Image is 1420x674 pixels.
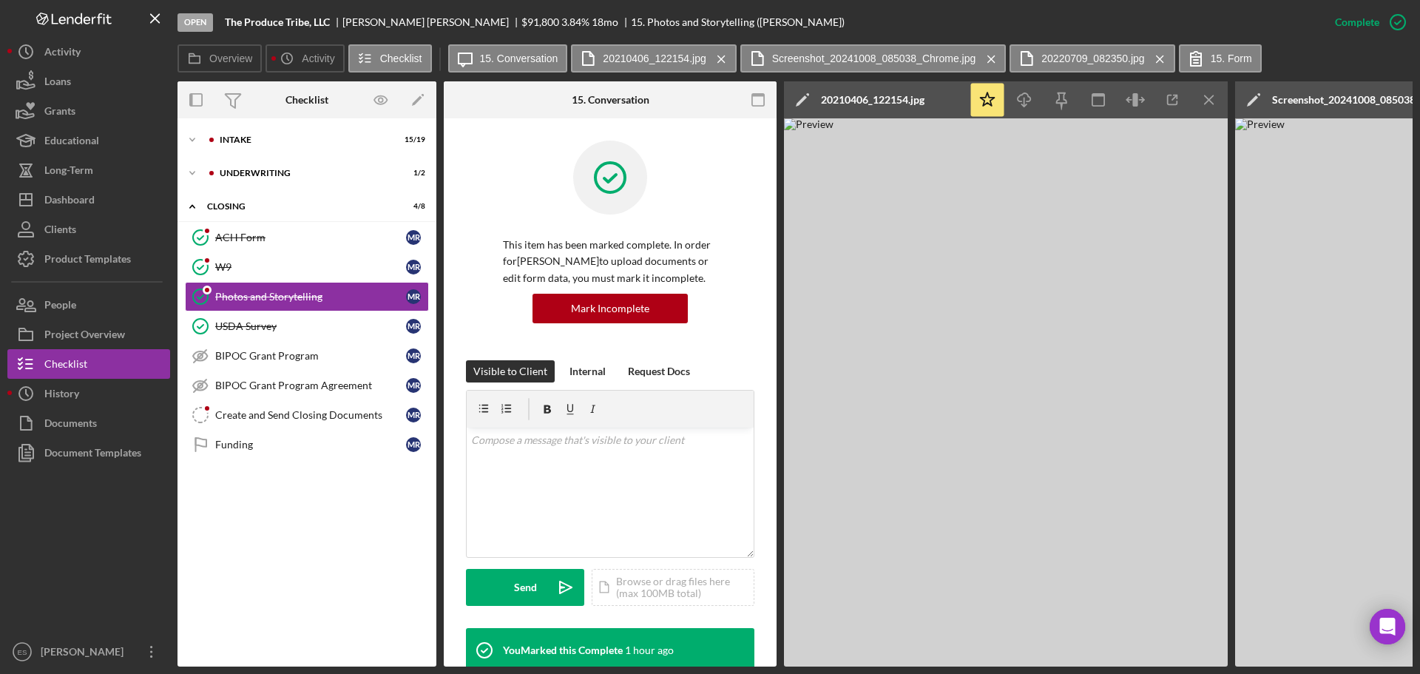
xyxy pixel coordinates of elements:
[285,94,328,106] div: Checklist
[406,437,421,452] div: M R
[406,260,421,274] div: M R
[37,637,133,670] div: [PERSON_NAME]
[521,16,559,28] span: $91,800
[215,380,406,391] div: BIPOC Grant Program Agreement
[406,230,421,245] div: M R
[7,349,170,379] button: Checklist
[44,185,95,218] div: Dashboard
[185,430,429,459] a: FundingMR
[7,408,170,438] button: Documents
[185,341,429,371] a: BIPOC Grant ProgramMR
[466,569,584,606] button: Send
[44,244,131,277] div: Product Templates
[342,16,521,28] div: [PERSON_NAME] [PERSON_NAME]
[207,202,388,211] div: Closing
[44,438,141,471] div: Document Templates
[1272,94,1413,106] div: Screenshot_20241008_085038_Chrome.jpg
[18,648,27,656] text: ES
[220,135,388,144] div: Intake
[740,44,1007,73] button: Screenshot_20241008_085038_Chrome.jpg
[7,290,170,320] button: People
[406,378,421,393] div: M R
[628,360,690,383] div: Request Docs
[185,282,429,311] a: Photos and StorytellingMR
[571,44,736,73] button: 20210406_122154.jpg
[7,126,170,155] a: Educational
[572,94,649,106] div: 15. Conversation
[44,155,93,189] div: Long-Term
[625,644,674,656] time: 2025-10-15 14:43
[7,244,170,274] button: Product Templates
[44,67,71,100] div: Loans
[44,215,76,248] div: Clients
[7,379,170,408] button: History
[185,400,429,430] a: Create and Send Closing DocumentsMR
[1010,44,1174,73] button: 20220709_082350.jpg
[406,348,421,363] div: M R
[1211,53,1252,64] label: 15. Form
[7,96,170,126] button: Grants
[514,569,537,606] div: Send
[348,44,432,73] button: Checklist
[7,185,170,215] a: Dashboard
[7,215,170,244] button: Clients
[7,155,170,185] button: Long-Term
[406,408,421,422] div: M R
[1041,53,1144,64] label: 20220709_082350.jpg
[399,169,425,178] div: 1 / 2
[302,53,334,64] label: Activity
[215,261,406,273] div: W9
[503,237,717,286] p: This item has been marked complete. In order for [PERSON_NAME] to upload documents or edit form d...
[177,44,262,73] button: Overview
[1370,609,1405,644] div: Open Intercom Messenger
[215,320,406,332] div: USDA Survey
[7,320,170,349] button: Project Overview
[185,252,429,282] a: W9MR
[44,290,76,323] div: People
[7,438,170,468] button: Document Templates
[466,360,555,383] button: Visible to Client
[209,53,252,64] label: Overview
[569,360,606,383] div: Internal
[44,379,79,412] div: History
[225,16,330,28] b: The Produce Tribe, LLC
[406,289,421,304] div: M R
[7,67,170,96] button: Loans
[532,294,688,323] button: Mark Incomplete
[473,360,547,383] div: Visible to Client
[185,311,429,341] a: USDA SurveyMR
[44,320,125,353] div: Project Overview
[1335,7,1379,37] div: Complete
[44,37,81,70] div: Activity
[177,13,213,32] div: Open
[448,44,568,73] button: 15. Conversation
[44,408,97,442] div: Documents
[621,360,697,383] button: Request Docs
[44,349,87,383] div: Checklist
[215,350,406,362] div: BIPOC Grant Program
[562,360,613,383] button: Internal
[1320,7,1413,37] button: Complete
[480,53,558,64] label: 15. Conversation
[380,53,422,64] label: Checklist
[784,118,1228,667] img: Preview
[7,637,170,667] button: ES[PERSON_NAME]
[215,439,406,451] div: Funding
[215,291,406,303] div: Photos and Storytelling
[821,94,924,106] div: 20210406_122154.jpg
[399,202,425,211] div: 4 / 8
[215,232,406,243] div: ACH Form
[561,16,589,28] div: 3.84 %
[592,16,618,28] div: 18 mo
[185,371,429,400] a: BIPOC Grant Program AgreementMR
[399,135,425,144] div: 15 / 19
[631,16,845,28] div: 15. Photos and Storytelling ([PERSON_NAME])
[44,96,75,129] div: Grants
